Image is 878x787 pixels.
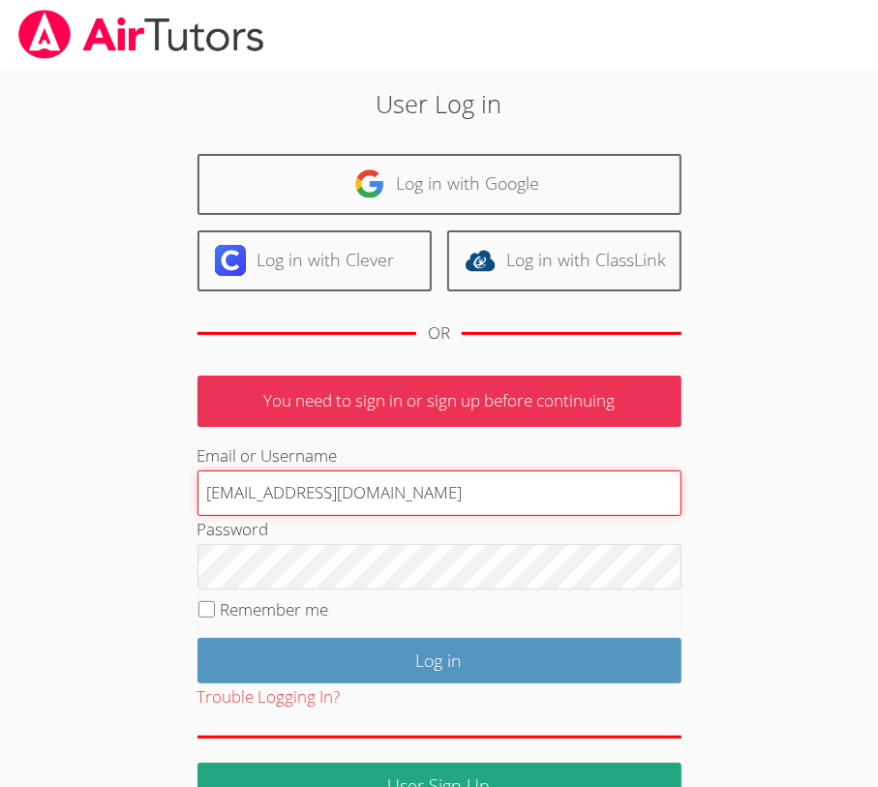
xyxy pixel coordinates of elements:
a: Log in with ClassLink [447,230,681,291]
img: classlink-logo-d6bb404cc1216ec64c9a2012d9dc4662098be43eaf13dc465df04b49fa7ab582.svg [465,245,496,276]
img: airtutors_banner-c4298cdbf04f3fff15de1276eac7730deb9818008684d7c2e4769d2f7ddbe033.png [16,10,266,59]
img: clever-logo-6eab21bc6e7a338710f1a6ff85c0baf02591cd810cc4098c63d3a4b26e2feb20.svg [215,245,246,276]
input: Log in [197,638,681,683]
a: Log in with Google [197,154,681,215]
button: Trouble Logging In? [197,683,341,711]
label: Remember me [220,598,328,621]
img: google-logo-50288ca7cdecda66e5e0955fdab243c47b7ad437acaf1139b6f446037453330a.svg [354,168,385,199]
label: Password [197,518,269,540]
div: OR [428,319,450,348]
label: Email or Username [197,444,338,467]
h2: User Log in [123,85,755,122]
p: You need to sign in or sign up before continuing [197,376,681,427]
a: Log in with Clever [197,230,432,291]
